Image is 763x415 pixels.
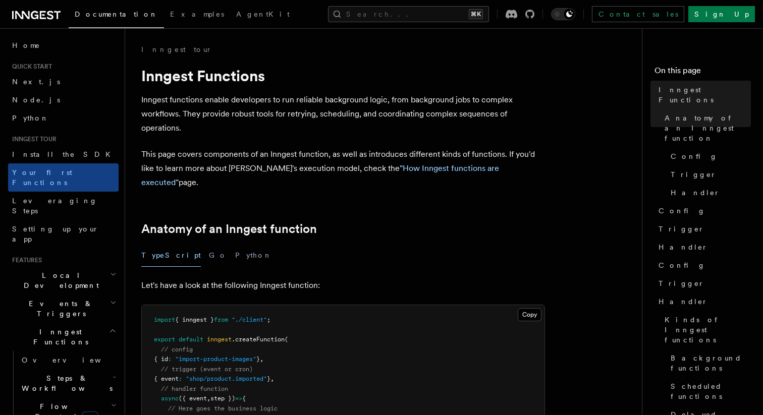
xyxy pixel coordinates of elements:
span: Kinds of Inngest functions [665,315,751,345]
a: Next.js [8,73,119,91]
p: Inngest functions enable developers to run reliable background logic, from background jobs to com... [141,93,545,135]
span: Config [659,260,705,270]
span: => [235,395,242,402]
span: Handler [659,242,708,252]
a: Config [667,147,751,165]
a: Node.js [8,91,119,109]
span: Setting up your app [12,225,99,243]
a: Contact sales [592,6,684,22]
h1: Inngest Functions [141,67,545,85]
span: Config [671,151,718,161]
span: : [179,375,182,382]
a: Sign Up [688,6,755,22]
span: ({ event [179,395,207,402]
span: Events & Triggers [8,299,110,319]
span: Config [659,206,705,216]
a: Anatomy of an Inngest function [661,109,751,147]
span: AgentKit [236,10,290,18]
a: Inngest tour [141,44,212,54]
a: Config [655,256,751,274]
p: This page covers components of an Inngest function, as well as introduces different kinds of func... [141,147,545,190]
span: { id [154,355,168,363]
span: { event [154,375,179,382]
button: TypeScript [141,244,201,267]
a: Trigger [655,220,751,238]
a: Setting up your app [8,220,119,248]
a: Leveraging Steps [8,192,119,220]
span: "import-product-images" [175,355,256,363]
span: import [154,316,175,323]
span: Python [12,114,49,122]
span: Quick start [8,63,52,71]
span: async [161,395,179,402]
span: .createFunction [232,336,285,343]
span: Overview [22,356,126,364]
span: Trigger [659,278,704,288]
span: : [168,355,172,363]
a: Trigger [655,274,751,292]
button: Toggle dark mode [551,8,575,20]
span: "shop/product.imported" [186,375,267,382]
span: , [207,395,210,402]
span: Steps & Workflows [18,373,113,393]
span: { inngest } [175,316,214,323]
a: Install the SDK [8,145,119,163]
span: Inngest Functions [8,327,109,347]
span: // handler function [161,385,228,392]
a: Background functions [667,349,751,377]
span: Features [8,256,42,264]
span: Leveraging Steps [12,197,97,215]
h4: On this page [655,65,751,81]
span: } [267,375,270,382]
span: Anatomy of an Inngest function [665,113,751,143]
a: Your first Functions [8,163,119,192]
span: , [270,375,274,382]
span: Handler [671,188,720,198]
a: Examples [164,3,230,27]
p: Let's have a look at the following Inngest function: [141,278,545,292]
span: inngest [207,336,232,343]
span: Inngest Functions [659,85,751,105]
a: Trigger [667,165,751,184]
button: Python [235,244,272,267]
span: Install the SDK [12,150,117,158]
span: , [260,355,263,363]
span: // trigger (event or cron) [161,366,253,373]
a: Overview [18,351,119,369]
button: Inngest Functions [8,323,119,351]
span: { [242,395,246,402]
span: Inngest tour [8,135,57,143]
kbd: ⌘K [469,9,483,19]
a: Kinds of Inngest functions [661,311,751,349]
span: Node.js [12,96,60,104]
span: export [154,336,175,343]
a: Python [8,109,119,127]
a: Anatomy of an Inngest function [141,222,317,236]
button: Events & Triggers [8,294,119,323]
span: Background functions [671,353,751,373]
a: Handler [655,292,751,311]
a: Config [655,202,751,220]
button: Copy [518,308,541,321]
button: Steps & Workflows [18,369,119,397]
a: AgentKit [230,3,296,27]
span: Scheduled functions [671,381,751,401]
span: Your first Functions [12,168,72,187]
span: from [214,316,228,323]
a: Scheduled functions [667,377,751,405]
span: Trigger [659,224,704,234]
span: ; [267,316,270,323]
span: } [256,355,260,363]
a: Home [8,36,119,54]
span: Examples [170,10,224,18]
span: Documentation [75,10,158,18]
span: ( [285,336,288,343]
a: Handler [655,238,751,256]
span: // config [161,346,193,353]
a: Documentation [69,3,164,28]
span: Next.js [12,78,60,86]
span: Handler [659,297,708,307]
span: step }) [210,395,235,402]
span: // Here goes the business logic [168,405,278,412]
button: Go [209,244,227,267]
